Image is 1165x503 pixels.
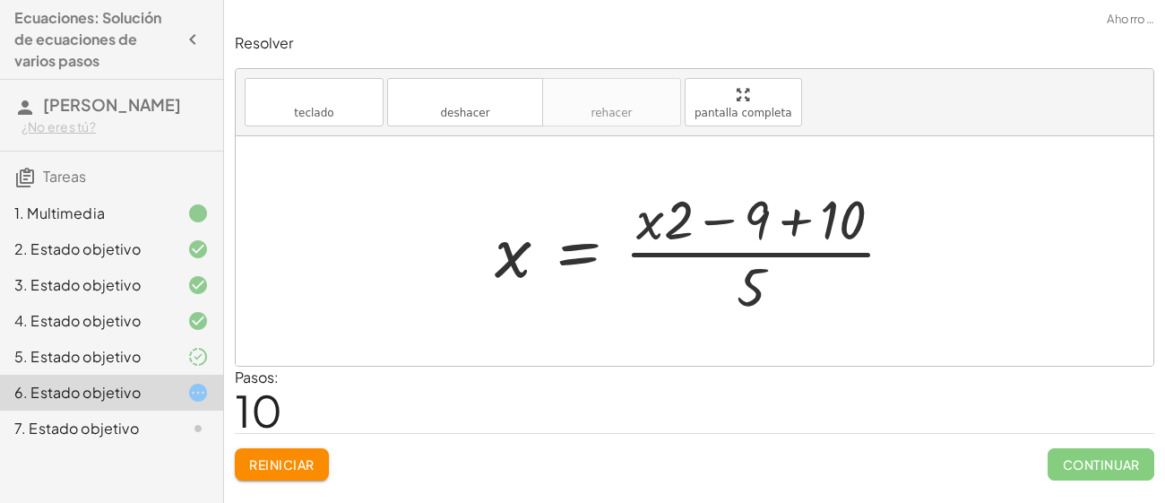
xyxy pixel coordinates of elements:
font: 2. Estado objetivo [14,239,141,258]
button: pantalla completa [685,78,802,126]
font: 7. Estado objetivo [14,419,139,438]
font: 1. Multimedia [14,204,105,222]
font: 5. Estado objetivo [14,347,141,366]
font: teclado [255,86,374,103]
font: rehacer [591,107,633,119]
font: ¿No eres tú? [22,118,96,134]
font: 10 [235,383,282,438]
i: Task finished and correct. [187,310,209,332]
font: 6. Estado objetivo [14,383,141,402]
font: rehacer [552,86,671,103]
font: deshacer [440,107,489,119]
i: Task finished. [187,203,209,224]
i: Task finished and correct. [187,274,209,296]
font: Resolver [235,33,293,52]
button: rehacerrehacer [542,78,681,126]
font: [PERSON_NAME] [43,94,181,115]
font: Tareas [43,167,86,186]
button: Reiniciar [235,448,329,481]
i: Task not started. [187,418,209,439]
button: tecladoteclado [245,78,384,126]
font: teclado [294,107,333,119]
font: Ahorro… [1107,12,1154,26]
font: 4. Estado objetivo [14,311,141,330]
font: Ecuaciones: Solución de ecuaciones de varios pasos [14,8,161,70]
font: pantalla completa [695,107,792,119]
font: 3. Estado objetivo [14,275,141,294]
button: deshacerdeshacer [387,78,543,126]
font: Pasos: [235,368,279,386]
i: Task finished and part of it marked as correct. [187,346,209,368]
font: deshacer [397,86,533,103]
font: Reiniciar [249,456,314,473]
i: Task started. [187,382,209,403]
i: Task finished and correct. [187,238,209,260]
